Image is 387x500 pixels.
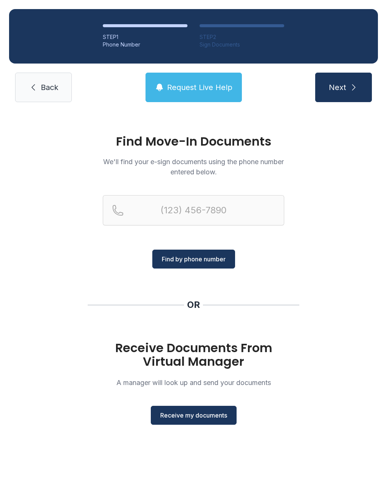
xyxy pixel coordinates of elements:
span: Next [329,82,346,93]
h1: Find Move-In Documents [103,135,284,148]
span: Back [41,82,58,93]
h1: Receive Documents From Virtual Manager [103,341,284,368]
div: Phone Number [103,41,187,48]
div: STEP 1 [103,33,187,41]
p: We'll find your e-sign documents using the phone number entered below. [103,157,284,177]
div: STEP 2 [200,33,284,41]
span: Request Live Help [167,82,232,93]
span: Receive my documents [160,411,227,420]
span: Find by phone number [162,255,226,264]
div: Sign Documents [200,41,284,48]
div: OR [187,299,200,311]
input: Reservation phone number [103,195,284,225]
p: A manager will look up and send your documents [103,377,284,388]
